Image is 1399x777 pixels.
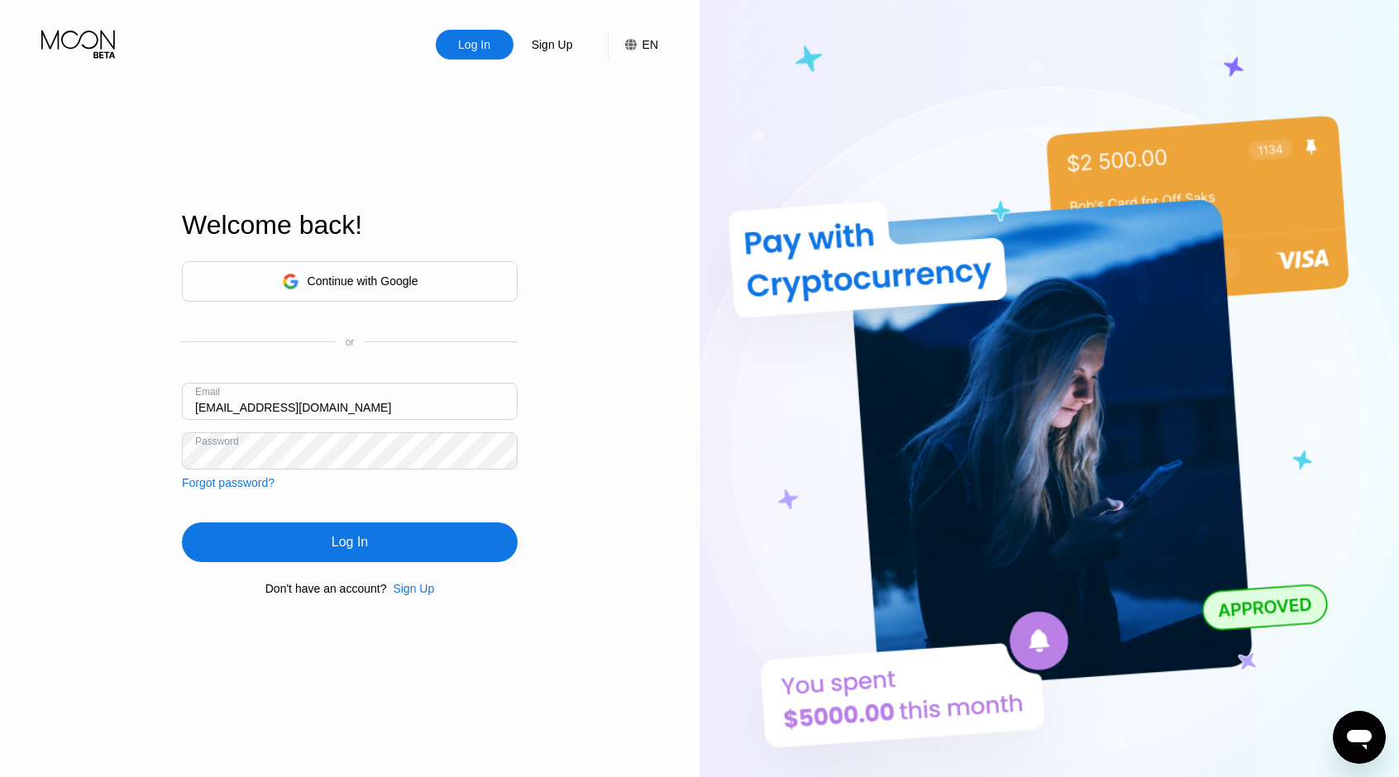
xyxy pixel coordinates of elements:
[265,582,387,595] div: Don't have an account?
[642,38,658,51] div: EN
[195,386,220,398] div: Email
[182,476,275,489] div: Forgot password?
[530,36,575,53] div: Sign Up
[308,274,418,288] div: Continue with Google
[393,582,434,595] div: Sign Up
[182,261,518,302] div: Continue with Google
[195,436,239,447] div: Password
[386,582,434,595] div: Sign Up
[1333,711,1386,764] iframe: Кнопка запуска окна обмена сообщениями
[332,534,368,551] div: Log In
[182,522,518,562] div: Log In
[608,30,658,60] div: EN
[513,30,591,60] div: Sign Up
[456,36,492,53] div: Log In
[436,30,513,60] div: Log In
[346,336,355,348] div: or
[182,210,518,241] div: Welcome back!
